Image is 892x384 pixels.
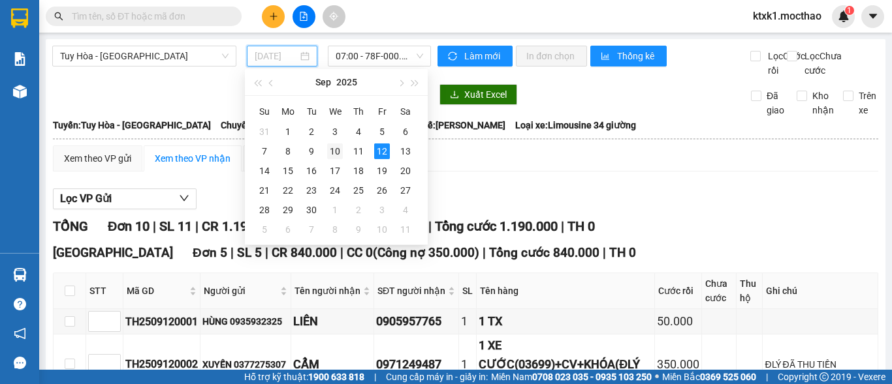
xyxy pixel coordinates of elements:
th: Ghi chú [763,273,878,309]
span: bar-chart [601,52,612,62]
div: TH2509120001 [125,314,198,330]
td: 2025-09-02 [300,122,323,141]
td: 2025-09-11 [347,141,370,161]
button: Sep [315,69,331,95]
td: 2025-09-27 [394,181,417,200]
span: Đã giao [761,89,789,117]
span: Làm mới [464,49,502,63]
button: file-add [293,5,315,28]
div: 11 [351,143,366,159]
div: 50.000 [657,312,699,331]
div: 6 [280,222,296,237]
th: Su [253,101,276,122]
span: SĐT người nhận [377,284,445,298]
td: 2025-10-05 [253,220,276,239]
div: 12 [374,143,390,159]
td: 2025-09-16 [300,161,323,181]
span: | [153,218,156,234]
div: 28 [257,202,272,218]
span: 1 [847,6,852,15]
td: 2025-10-09 [347,220,370,239]
span: Kho nhận [807,89,839,117]
td: 2025-09-09 [300,141,323,161]
div: 10 [374,222,390,237]
td: 2025-09-24 [323,181,347,200]
span: download [450,90,459,100]
span: TỔNG [53,218,88,234]
span: | [603,245,606,260]
th: Fr [370,101,394,122]
th: Sa [394,101,417,122]
td: 2025-09-10 [323,141,347,161]
span: Tuy Hòa - Đà Nẵng [60,46,229,66]
div: CẨM [293,355,372,374]
th: Chưa cước [702,273,737,309]
td: 2025-09-07 [253,141,276,161]
div: 31 [257,124,272,140]
div: 25 [351,183,366,198]
span: TH 0 [567,218,595,234]
th: Thu hộ [737,273,763,309]
button: syncLàm mới [438,46,513,66]
span: Miền Nam [491,370,652,384]
span: CR 1.190.000 [202,218,280,234]
div: 30 [304,202,319,218]
span: Miền Bắc [662,370,756,384]
td: 2025-09-26 [370,181,394,200]
span: Lọc VP Gửi [60,190,112,207]
th: SL [459,273,477,309]
span: CC 0 [347,245,373,260]
td: 0905957765 [374,309,459,334]
span: question-circle [14,298,26,310]
span: ktxk1.mocthao [742,8,832,24]
span: search [54,12,63,21]
td: 2025-10-02 [347,200,370,220]
span: | [483,245,486,260]
button: downloadXuất Excel [439,84,517,105]
div: 26 [374,183,390,198]
span: | [374,370,376,384]
td: 2025-10-04 [394,200,417,220]
div: TH2509120002 [125,356,198,372]
span: [GEOGRAPHIC_DATA] [53,245,173,260]
div: 4 [351,124,366,140]
button: In đơn chọn [516,46,587,66]
span: Trên xe [853,89,882,117]
td: 2025-10-11 [394,220,417,239]
div: 350.000 [657,355,699,374]
button: 2025 [336,69,357,95]
div: 4 [398,202,413,218]
button: aim [323,5,345,28]
span: ) [475,245,479,260]
td: 2025-09-28 [253,200,276,220]
div: 8 [327,222,343,237]
td: 2025-10-10 [370,220,394,239]
span: caret-down [867,10,879,22]
img: warehouse-icon [13,268,27,282]
div: 7 [257,143,272,159]
div: 7 [304,222,319,237]
div: 1 [327,202,343,218]
input: Tìm tên, số ĐT hoặc mã đơn [72,9,226,23]
div: 19 [374,163,390,179]
td: 2025-09-14 [253,161,276,181]
span: aim [329,12,338,21]
td: 2025-09-05 [370,122,394,141]
div: 16 [304,163,319,179]
div: 20 [398,163,413,179]
td: 2025-09-22 [276,181,300,200]
td: 2025-09-17 [323,161,347,181]
td: LIÊN [291,309,374,334]
img: warehouse-icon [13,85,27,98]
td: 2025-09-08 [276,141,300,161]
td: 2025-09-23 [300,181,323,200]
th: Tên hàng [477,273,655,309]
sup: 1 [845,6,854,15]
span: SL 11 [159,218,192,234]
span: Công nợ 350.000 [377,245,475,260]
span: | [265,245,268,260]
button: bar-chartThống kê [590,46,667,66]
div: 1 TX [479,312,652,331]
td: 2025-10-03 [370,200,394,220]
strong: 0708 023 035 - 0935 103 250 [532,372,652,382]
